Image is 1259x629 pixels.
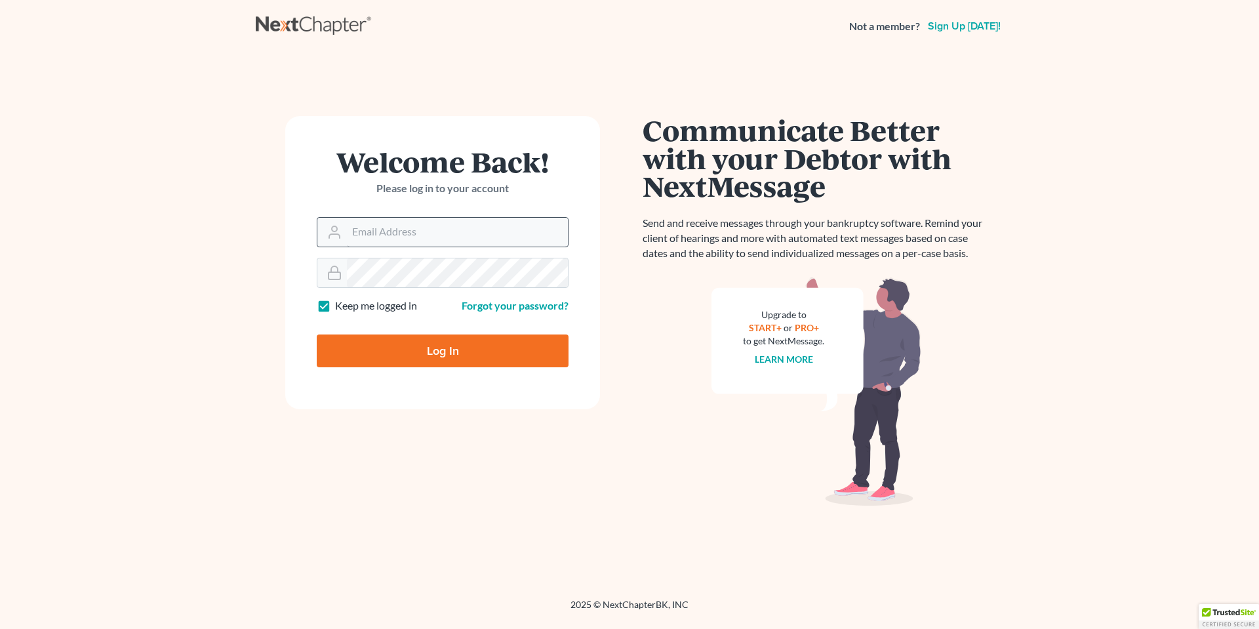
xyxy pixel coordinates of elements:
[462,299,569,312] a: Forgot your password?
[335,298,417,314] label: Keep me logged in
[784,322,793,333] span: or
[643,116,990,200] h1: Communicate Better with your Debtor with NextMessage
[849,19,920,34] strong: Not a member?
[1199,604,1259,629] div: TrustedSite Certified
[795,322,819,333] a: PRO+
[755,354,813,365] a: Learn more
[711,277,921,506] img: nextmessage_bg-59042aed3d76b12b5cd301f8e5b87938c9018125f34e5fa2b7a6b67550977c72.svg
[743,308,824,321] div: Upgrade to
[347,218,568,247] input: Email Address
[743,335,824,348] div: to get NextMessage.
[256,598,1003,622] div: 2025 © NextChapterBK, INC
[925,21,1003,31] a: Sign up [DATE]!
[317,148,569,176] h1: Welcome Back!
[749,322,782,333] a: START+
[317,335,569,367] input: Log In
[643,216,990,261] p: Send and receive messages through your bankruptcy software. Remind your client of hearings and mo...
[317,181,569,196] p: Please log in to your account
